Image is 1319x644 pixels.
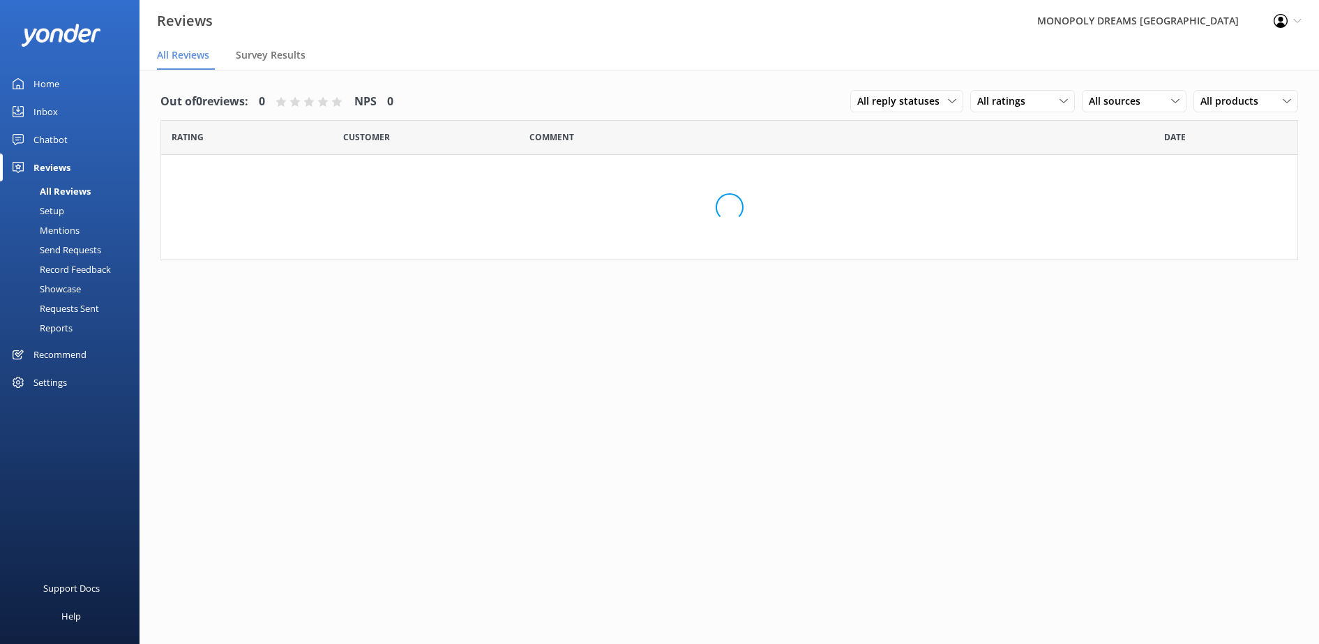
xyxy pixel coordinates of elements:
span: Question [529,130,574,144]
h4: 0 [387,93,393,111]
span: Survey Results [236,48,306,62]
h4: 0 [259,93,265,111]
h4: Out of 0 reviews: [160,93,248,111]
span: All products [1200,93,1267,109]
div: All Reviews [8,181,91,201]
img: yonder-white-logo.png [21,24,101,47]
span: All Reviews [157,48,209,62]
span: All reply statuses [857,93,948,109]
h3: Reviews [157,10,213,32]
span: Date [1164,130,1186,144]
span: All sources [1089,93,1149,109]
a: Requests Sent [8,299,140,318]
div: Support Docs [43,574,100,602]
a: All Reviews [8,181,140,201]
span: Date [343,130,390,144]
div: Home [33,70,59,98]
a: Record Feedback [8,260,140,279]
div: Requests Sent [8,299,99,318]
h4: NPS [354,93,377,111]
div: Inbox [33,98,58,126]
div: Chatbot [33,126,68,153]
div: Showcase [8,279,81,299]
a: Mentions [8,220,140,240]
div: Record Feedback [8,260,111,279]
div: Settings [33,368,67,396]
div: Send Requests [8,240,101,260]
div: Help [61,602,81,630]
a: Reports [8,318,140,338]
div: Mentions [8,220,80,240]
div: Recommend [33,340,86,368]
div: Reviews [33,153,70,181]
span: All ratings [977,93,1034,109]
span: Date [172,130,204,144]
a: Showcase [8,279,140,299]
a: Setup [8,201,140,220]
div: Reports [8,318,73,338]
div: Setup [8,201,64,220]
a: Send Requests [8,240,140,260]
